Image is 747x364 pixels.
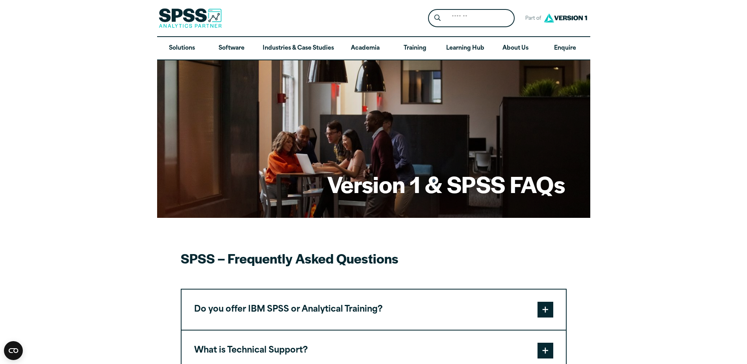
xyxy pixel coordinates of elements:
[256,37,340,60] a: Industries & Case Studies
[159,8,222,28] img: SPSS Analytics Partner
[440,37,491,60] a: Learning Hub
[157,37,590,60] nav: Desktop version of site main menu
[521,13,542,24] span: Part of
[4,341,23,360] button: Open CMP widget
[207,37,256,60] a: Software
[157,37,207,60] a: Solutions
[491,37,540,60] a: About Us
[182,290,566,330] button: Do you offer IBM SPSS or Analytical Training?
[430,11,445,26] button: Search magnifying glass icon
[390,37,439,60] a: Training
[340,37,390,60] a: Academia
[540,37,590,60] a: Enquire
[434,15,441,21] svg: Search magnifying glass icon
[428,9,515,28] form: Site Header Search Form
[327,169,565,199] h1: Version 1 & SPSS FAQs
[181,249,567,267] h2: SPSS – Frequently Asked Questions
[542,11,589,25] img: Version1 Logo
